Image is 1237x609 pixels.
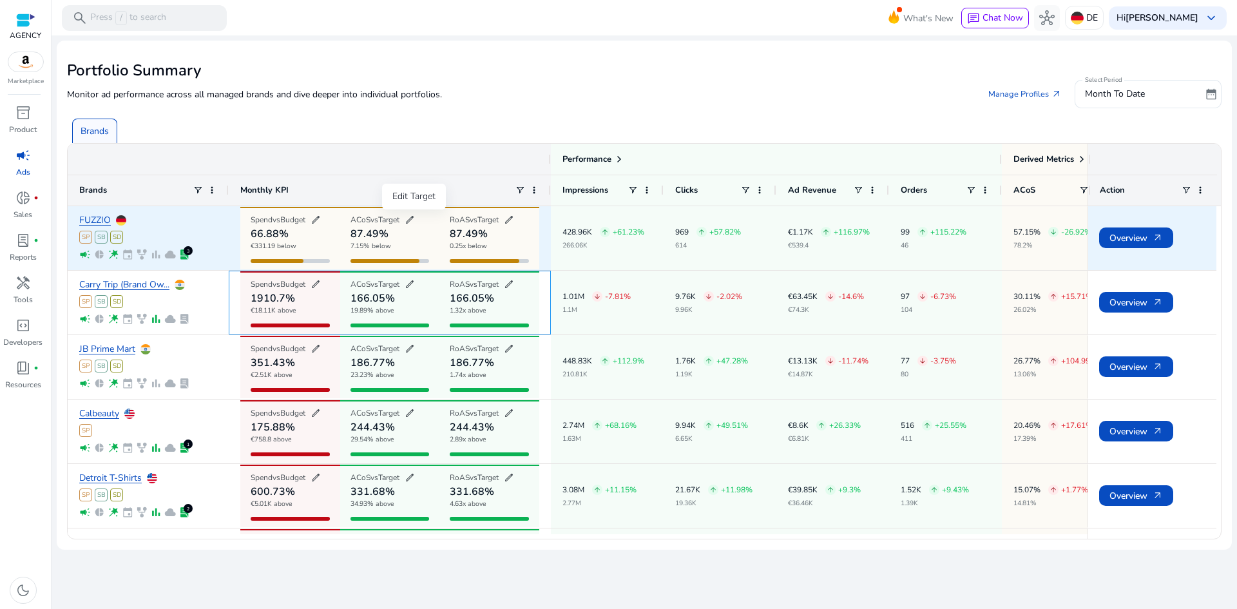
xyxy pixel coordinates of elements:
[562,184,608,196] span: Impressions
[370,408,378,418] span: vs
[818,421,825,429] span: arrow_upward
[251,293,295,304] h4: 1910.7%
[450,372,486,383] p: 1.74x above
[251,358,295,368] h4: 351.43%
[378,215,399,225] span: Target
[110,295,123,308] span: SD
[1099,356,1173,377] button: Overviewarrow_outward
[1013,436,1093,442] p: 17.39%
[788,421,809,429] p: €8.6K
[1109,418,1163,445] span: Overview
[1013,421,1040,429] p: 20.46%
[273,343,280,354] span: vs
[124,409,135,419] img: us.svg
[378,343,399,354] span: Target
[675,436,748,442] p: 6.65K
[1099,485,1173,506] button: Overviewarrow_outward
[675,371,748,378] p: 1.19K
[350,229,388,239] h4: 87.49%
[251,215,273,225] span: Spend
[919,357,926,365] span: arrow_downward
[147,473,157,483] img: us.svg
[81,124,109,138] p: Brands
[150,249,162,260] span: bar_chart
[788,357,818,365] p: €13.13K
[901,436,966,442] p: 411
[350,215,370,225] span: ACoS
[504,408,514,418] span: edit
[79,442,91,454] span: campaign
[79,424,92,437] span: SP
[184,246,193,255] div: 3
[450,279,470,289] span: RoAS
[350,243,391,255] p: 7.15% below
[504,343,514,354] span: edit
[716,293,742,300] p: -2.02%
[140,344,151,354] img: in.svg
[79,295,92,308] span: SP
[470,343,477,354] span: vs
[470,472,477,483] span: vs
[150,378,162,389] span: bar_chart
[14,209,32,220] p: Sales
[1051,89,1062,99] span: arrow_outward
[1109,225,1163,251] span: Overview
[716,421,748,429] p: +49.51%
[1100,184,1125,196] span: Action
[164,378,176,389] span: cloud
[251,472,273,483] span: Spend
[79,409,119,419] a: Calbeauty
[3,336,43,348] p: Developers
[1050,357,1057,365] span: arrow_upward
[450,436,486,448] p: 2.89x above
[613,357,644,365] p: +112.9%
[675,357,696,365] p: 1.76K
[1013,371,1097,378] p: 13.06%
[15,318,31,333] span: code_blocks
[93,249,105,260] span: pie_chart
[251,279,273,289] span: Spend
[280,343,305,354] span: Budget
[79,360,92,372] span: SP
[34,365,39,371] span: fiber_manual_record
[605,421,637,429] p: +68.16%
[122,378,133,389] span: event
[562,371,644,378] p: 210.81K
[919,293,926,300] span: arrow_downward
[504,472,514,483] span: edit
[1099,227,1173,248] button: Overviewarrow_outward
[1109,483,1163,509] span: Overview
[10,30,41,41] p: AGENCY
[562,357,592,365] p: 448.83K
[470,215,477,225] span: vs
[923,421,931,429] span: arrow_upward
[79,378,91,389] span: campaign
[827,486,834,494] span: arrow_upward
[79,474,142,483] a: Detroit T-Shirts
[93,378,105,389] span: pie_chart
[1153,233,1163,243] span: arrow_outward
[967,12,980,25] span: chat
[716,357,748,365] p: +47.28%
[605,293,631,300] p: -7.81%
[240,184,289,196] span: Monthly KPI
[675,184,698,196] span: Clicks
[350,358,395,368] h4: 186.77%
[450,358,494,368] h4: 186.77%
[1013,184,1035,196] span: ACoS
[405,279,415,289] span: edit
[1050,486,1057,494] span: arrow_upward
[901,293,910,300] p: 97
[450,343,470,354] span: RoAS
[1050,228,1057,236] span: arrow_downward
[562,228,592,236] p: 428.96K
[150,442,162,454] span: bar_chart
[593,421,601,429] span: arrow_upward
[67,61,1222,80] h2: Portfolio Summary
[675,486,700,494] p: 21.67K
[108,313,119,325] span: wand_stars
[477,408,499,418] span: Target
[164,313,176,325] span: cloud
[504,279,514,289] span: edit
[1013,153,1074,165] span: Derived Metrics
